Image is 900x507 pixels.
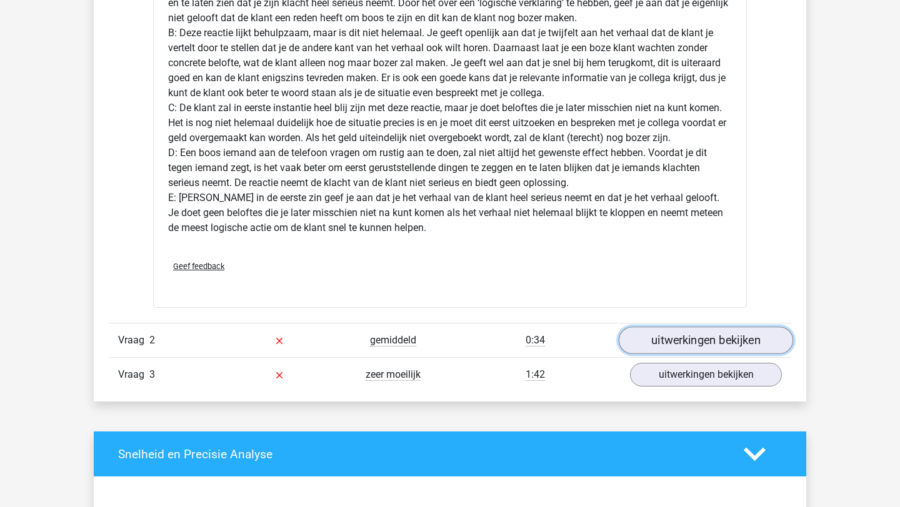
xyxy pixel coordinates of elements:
[118,447,725,461] h4: Snelheid en Precisie Analyse
[149,334,155,346] span: 2
[619,327,793,354] a: uitwerkingen bekijken
[630,363,782,386] a: uitwerkingen bekijken
[118,367,149,382] span: Vraag
[173,262,224,271] span: Geef feedback
[118,333,149,348] span: Vraag
[366,368,421,381] span: zeer moeilijk
[370,334,416,347] span: gemiddeld
[526,334,545,347] span: 0:34
[526,368,545,381] span: 1:42
[149,368,155,380] span: 3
